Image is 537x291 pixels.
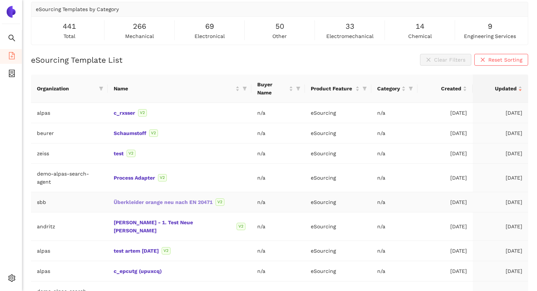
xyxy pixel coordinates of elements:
span: eSourcing Templates by Category [36,6,119,12]
span: electromechanical [326,32,374,40]
th: this column's title is Product Feature,this column is sortable [305,75,371,103]
span: 14 [416,21,424,32]
td: [DATE] [473,192,528,212]
th: this column's title is Category,this column is sortable [371,75,417,103]
td: n/a [251,103,305,123]
span: engineering services [464,32,516,40]
td: alpas [31,103,108,123]
span: Buyer Name [257,80,288,97]
td: [DATE] [417,241,473,261]
span: filter [242,86,247,91]
h2: eSourcing Template List [31,55,123,65]
td: alpas [31,261,108,281]
td: beurer [31,123,108,143]
td: [DATE] [473,123,528,143]
td: eSourcing [305,192,371,212]
td: alpas [31,241,108,261]
span: V2 [127,150,135,157]
span: V2 [216,198,224,206]
span: V2 [149,129,158,137]
span: 50 [275,21,284,32]
td: n/a [371,192,417,212]
td: eSourcing [305,261,371,281]
span: filter [362,86,367,91]
span: V2 [237,223,245,230]
td: n/a [371,261,417,281]
td: n/a [251,164,305,192]
td: [DATE] [417,192,473,212]
td: eSourcing [305,143,371,164]
span: electronical [195,32,225,40]
td: [DATE] [417,261,473,281]
span: filter [296,86,300,91]
td: [DATE] [417,123,473,143]
span: filter [241,83,248,94]
span: V2 [138,109,147,117]
td: [DATE] [473,143,528,164]
td: demo-alpas-search-agent [31,164,108,192]
span: Updated [479,84,517,93]
td: n/a [371,123,417,143]
td: eSourcing [305,123,371,143]
span: chemical [408,32,432,40]
span: Product Feature [311,84,354,93]
td: zeiss [31,143,108,164]
th: this column's title is Created,this column is sortable [417,75,473,103]
span: close [480,57,485,63]
th: this column's title is Buyer Name,this column is sortable [251,75,305,103]
td: n/a [371,212,417,241]
td: [DATE] [417,143,473,164]
span: Reset Sorting [488,56,522,64]
td: n/a [371,143,417,164]
span: V2 [162,247,171,254]
td: [DATE] [417,212,473,241]
td: eSourcing [305,241,371,261]
td: eSourcing [305,103,371,123]
td: n/a [371,241,417,261]
td: n/a [371,164,417,192]
span: 9 [488,21,492,32]
td: eSourcing [305,212,371,241]
td: sbb [31,192,108,212]
td: n/a [251,143,305,164]
td: [DATE] [473,241,528,261]
td: [DATE] [417,164,473,192]
span: filter [99,86,103,91]
td: [DATE] [473,164,528,192]
span: filter [407,83,414,94]
th: this column's title is Name,this column is sortable [108,75,251,103]
td: n/a [251,241,305,261]
span: 69 [205,21,214,32]
span: 441 [63,21,76,32]
span: filter [97,83,105,94]
span: filter [295,79,302,98]
td: n/a [371,103,417,123]
td: [DATE] [417,103,473,123]
td: n/a [251,192,305,212]
span: Category [377,84,400,93]
span: filter [361,83,368,94]
span: V2 [158,174,167,181]
span: 33 [345,21,354,32]
button: closeReset Sorting [474,54,528,66]
span: file-add [8,49,16,64]
span: 266 [133,21,146,32]
td: n/a [251,123,305,143]
img: Logo [5,6,17,18]
span: Created [423,84,461,93]
td: n/a [251,212,305,241]
span: Name [114,84,234,93]
td: n/a [251,261,305,281]
td: [DATE] [473,212,528,241]
span: other [272,32,287,40]
span: filter [409,86,413,91]
button: closeClear Filters [420,54,471,66]
td: [DATE] [473,103,528,123]
span: mechanical [125,32,154,40]
span: total [63,32,75,40]
span: setting [8,272,16,287]
td: eSourcing [305,164,371,192]
span: container [8,67,16,82]
span: search [8,32,16,46]
td: andritz [31,212,108,241]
